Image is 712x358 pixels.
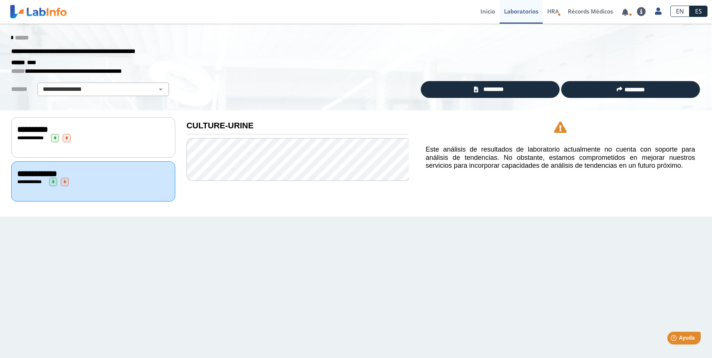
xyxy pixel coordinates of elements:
[547,8,559,15] span: HRA
[670,6,689,17] a: EN
[187,121,254,130] b: CULTURE-URINE
[426,146,695,170] h5: Este análisis de resultados de laboratorio actualmente no cuenta con soporte para análisis de ten...
[689,6,707,17] a: ES
[645,329,704,350] iframe: Help widget launcher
